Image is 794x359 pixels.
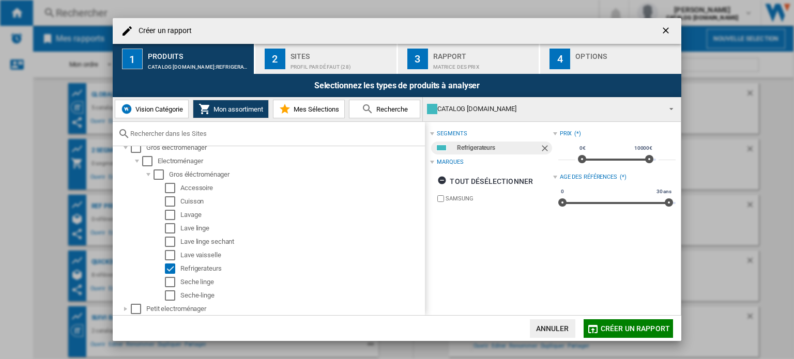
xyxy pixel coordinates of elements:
h4: Créer un rapport [133,26,192,36]
div: Marques [437,158,463,166]
button: Annuler [530,319,575,338]
button: 3 Rapport Matrice des prix [398,44,540,74]
div: Gros electroménager [146,143,423,153]
div: Lave vaisselle [180,250,423,260]
span: 0 [559,188,566,196]
span: 10000€ [633,144,654,152]
button: Créer un rapport [584,319,673,338]
img: wiser-icon-blue.png [120,103,133,115]
div: Electroménager [158,156,423,166]
div: Refrigerateurs [180,263,423,274]
button: 2 Sites Profil par défaut (28) [255,44,398,74]
md-checkbox: Select [165,196,180,207]
span: Recherche [374,105,408,113]
md-checkbox: Select [165,263,180,274]
div: 4 [549,49,570,69]
button: Recherche [349,100,420,118]
div: Produits [148,48,250,59]
md-checkbox: Select [131,143,146,153]
md-checkbox: Select [154,169,169,180]
span: 30 ans [655,188,673,196]
md-checkbox: Select [165,277,180,287]
span: 0€ [578,144,587,152]
md-checkbox: Select [165,210,180,220]
div: Refrigerateurs [457,142,539,154]
span: Vision Catégorie [133,105,183,113]
button: 1 Produits CATALOG [DOMAIN_NAME]:Refrigerateurs [113,44,255,74]
div: segments [437,130,467,138]
button: Mes Sélections [273,100,345,118]
span: Mes Sélections [291,105,339,113]
button: Vision Catégorie [115,100,189,118]
label: SAMSUNG [446,195,553,202]
div: Lave linge sechant [180,237,423,247]
div: Petit electroménager [146,304,423,314]
md-checkbox: Select [165,290,180,301]
div: Accessoire [180,183,423,193]
div: Gros éléctroménager [169,169,423,180]
div: Lavage [180,210,423,220]
span: Créer un rapport [601,324,670,333]
md-checkbox: Select [142,156,158,166]
div: Options [575,48,677,59]
div: 2 [265,49,285,69]
div: Rapport [433,48,535,59]
md-checkbox: Select [165,183,180,193]
div: Matrice des prix [433,59,535,70]
div: Sites [291,48,392,59]
md-checkbox: Select [165,237,180,247]
button: 4 Options [540,44,681,74]
span: Mon assortiment [211,105,263,113]
button: tout désélectionner [434,172,536,191]
md-checkbox: Select [165,250,180,260]
div: CATALOG [DOMAIN_NAME]:Refrigerateurs [148,59,250,70]
div: Age des références [560,173,617,181]
input: Rechercher dans les Sites [130,130,420,137]
div: Selectionnez les types de produits à analyser [113,74,681,97]
div: Seche linge [180,277,423,287]
md-checkbox: Select [131,304,146,314]
input: brand.name [437,195,444,202]
ng-md-icon: Retirer [540,143,552,155]
md-checkbox: Select [165,223,180,233]
div: 3 [407,49,428,69]
div: Prix [560,130,572,138]
div: tout désélectionner [437,172,533,191]
div: CATALOG [DOMAIN_NAME] [427,102,660,116]
button: getI18NText('BUTTONS.CLOSE_DIALOG') [656,21,677,41]
div: Lave linge [180,223,423,233]
div: Profil par défaut (28) [291,59,392,70]
ng-md-icon: getI18NText('BUTTONS.CLOSE_DIALOG') [661,25,673,38]
div: 1 [122,49,143,69]
div: Seche-linge [180,290,423,301]
button: Mon assortiment [193,100,269,118]
div: Cuisson [180,196,423,207]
